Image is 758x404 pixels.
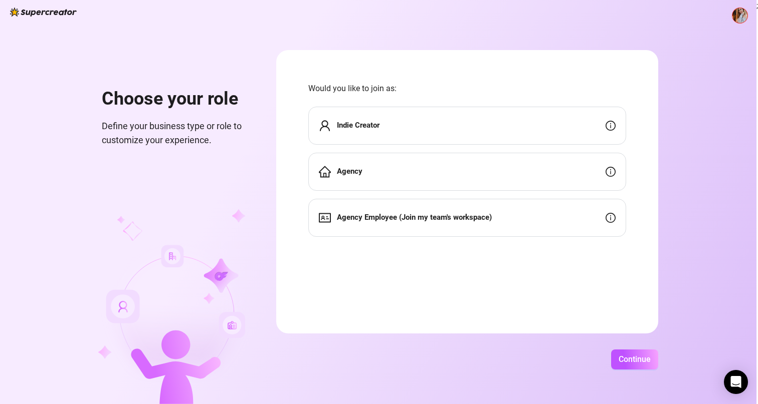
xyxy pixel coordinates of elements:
span: Would you like to join as: [308,82,626,95]
span: info-circle [606,213,616,223]
button: Continue [611,349,658,369]
span: user [319,120,331,132]
span: Continue [619,354,651,364]
strong: Agency Employee (Join my team's workspace) [337,213,492,222]
div: Open Intercom Messenger [724,370,748,394]
h1: Choose your role [102,88,252,110]
strong: Indie Creator [337,121,380,130]
strong: Agency [337,167,362,176]
span: idcard [319,212,331,224]
img: ACg8ocIwsV6gnTm4UHNkoFXyHvR39vnZqozEo2zotZUknyC92NE1N1gZ=s96-c [732,8,747,23]
span: info-circle [606,167,616,177]
span: home [319,166,331,178]
img: logo [10,8,77,17]
span: Define your business type or role to customize your experience. [102,119,252,148]
span: info-circle [606,121,616,131]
